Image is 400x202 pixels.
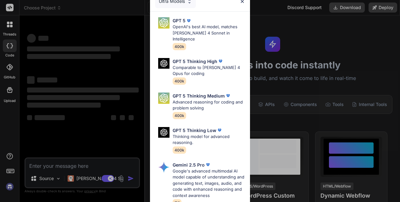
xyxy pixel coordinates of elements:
img: Pick Models [158,93,169,104]
p: Advanced reasoning for coding and problem solving [173,99,245,111]
img: Pick Models [158,127,169,138]
img: Pick Models [158,162,169,173]
p: GPT 5 Thinking Low [173,127,216,134]
p: Gemini 2.5 Pro [173,162,205,168]
span: 400k [173,43,186,50]
p: Thinking model for advanced reasoning. [173,134,245,146]
p: GPT 5 Thinking Medium [173,93,225,99]
p: Google's advanced multimodal AI model capable of understanding and generating text, images, audio... [173,168,245,199]
img: premium [216,127,223,133]
p: GPT 5 Thinking High [173,58,217,65]
p: OpenAI's best AI model, matches [PERSON_NAME] 4 Sonnet in Intelligence [173,24,245,42]
span: 400k [173,77,186,85]
img: Pick Models [158,17,169,29]
img: premium [225,93,231,99]
span: 400k [173,112,186,119]
img: Pick Models [158,58,169,69]
p: Comparable to [PERSON_NAME] 4 Opus for coding [173,65,245,77]
img: premium [186,18,192,24]
img: premium [217,58,224,64]
span: 400k [173,146,186,154]
img: premium [205,162,211,168]
p: GPT 5 [173,17,186,24]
